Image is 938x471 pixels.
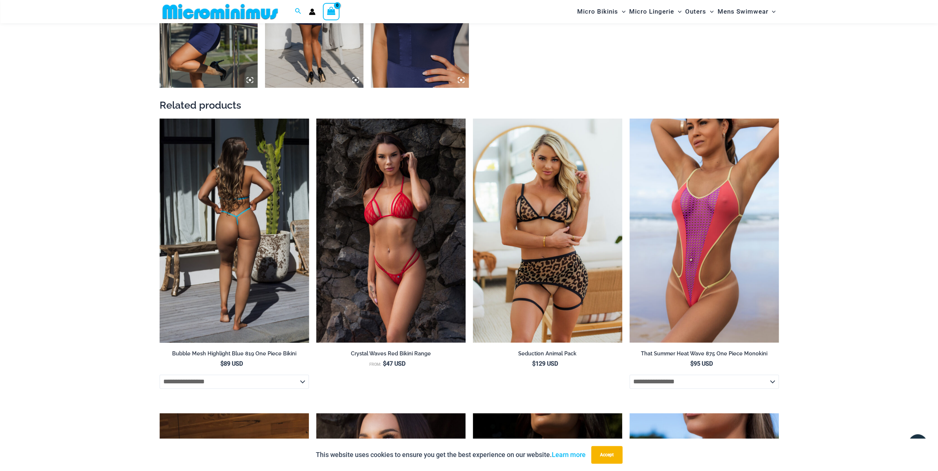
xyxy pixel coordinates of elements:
[160,350,309,357] h2: Bubble Mesh Highlight Blue 819 One Piece Bikini
[690,360,694,367] span: $
[690,360,713,367] bdi: 95 USD
[160,119,309,342] img: Bubble Mesh Highlight Blue 819 One Piece 03
[383,360,405,367] bdi: 47 USD
[316,350,465,357] h2: Crystal Waves Red Bikini Range
[577,2,618,21] span: Micro Bikinis
[630,350,779,357] h2: That Summer Heat Wave 875 One Piece Monokini
[630,119,779,342] img: That Summer Heat Wave 875 One Piece Monokini 10
[532,360,536,367] span: $
[768,2,775,21] span: Menu Toggle
[316,119,465,342] img: Crystal Waves 305 Tri Top 4149 Thong 02
[369,362,381,367] span: From:
[674,2,681,21] span: Menu Toggle
[473,350,622,360] a: Seduction Animal Pack
[717,2,768,21] span: Mens Swimwear
[630,119,779,342] a: That Summer Heat Wave 875 One Piece Monokini 10That Summer Heat Wave 875 One Piece Monokini 12Tha...
[473,119,622,342] a: Seduction Animal 1034 Bra 6034 Thong 5019 Skirt 02Seduction Animal 1034 Bra 6034 Thong 5019 Skirt...
[316,119,465,342] a: Crystal Waves 305 Tri Top 4149 Thong 02Crystal Waves 305 Tri Top 4149 Thong 01Crystal Waves 305 T...
[630,350,779,360] a: That Summer Heat Wave 875 One Piece Monokini
[160,99,779,112] h2: Related products
[160,350,309,360] a: Bubble Mesh Highlight Blue 819 One Piece Bikini
[220,360,243,367] bdi: 89 USD
[629,2,674,21] span: Micro Lingerie
[295,7,301,16] a: Search icon link
[532,360,558,367] bdi: 129 USD
[160,3,281,20] img: MM SHOP LOGO FLAT
[552,451,586,458] a: Learn more
[683,2,715,21] a: OutersMenu ToggleMenu Toggle
[574,1,779,22] nav: Site Navigation
[715,2,777,21] a: Mens SwimwearMenu ToggleMenu Toggle
[627,2,683,21] a: Micro LingerieMenu ToggleMenu Toggle
[316,449,586,460] p: This website uses cookies to ensure you get the best experience on our website.
[383,360,386,367] span: $
[618,2,625,21] span: Menu Toggle
[160,119,309,342] a: Bubble Mesh Highlight Blue 819 One Piece 01Bubble Mesh Highlight Blue 819 One Piece 03Bubble Mesh...
[706,2,714,21] span: Menu Toggle
[575,2,627,21] a: Micro BikinisMenu ToggleMenu Toggle
[473,119,622,342] img: Seduction Animal 1034 Bra 6034 Thong 5019 Skirt 02
[220,360,224,367] span: $
[323,3,340,20] a: View Shopping Cart, empty
[591,446,623,464] button: Accept
[685,2,706,21] span: Outers
[473,350,622,357] h2: Seduction Animal Pack
[309,8,315,15] a: Account icon link
[316,350,465,360] a: Crystal Waves Red Bikini Range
